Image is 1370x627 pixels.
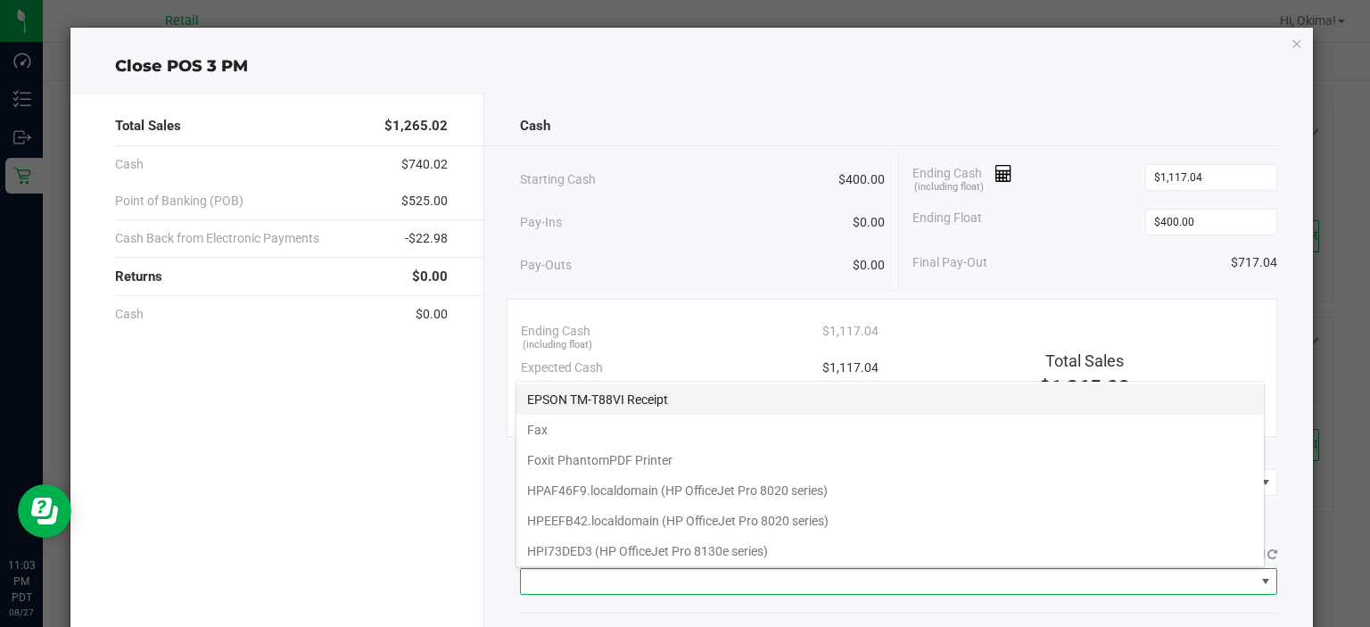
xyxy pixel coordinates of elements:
span: $0.00 [412,267,448,287]
span: -$22.98 [405,229,448,248]
span: $1,265.02 [1039,376,1130,399]
span: (including float) [914,180,984,195]
li: HPEEFB42.localdomain (HP OfficeJet Pro 8020 series) [516,506,1264,536]
span: Total Sales [115,116,181,136]
span: QZ Status: [1157,548,1277,561]
div: Close POS 3 PM [70,54,1314,78]
span: Ending Cash [521,322,590,341]
span: Cash [115,155,144,174]
span: $0.00 [416,305,448,324]
span: $740.02 [401,155,448,174]
span: $1,265.02 [384,116,448,136]
li: Foxit PhantomPDF Printer [516,445,1264,475]
span: Cash Back from Electronic Payments [115,229,319,248]
span: $400.00 [838,170,885,189]
span: $1,117.04 [822,322,879,341]
span: Total Sales [1045,351,1124,370]
span: Pay-Outs [520,256,572,275]
li: HPAF46F9.localdomain (HP OfficeJet Pro 8020 series) [516,475,1264,506]
span: $525.00 [401,192,448,210]
span: Pay-Ins [520,213,562,232]
span: Cash [115,305,144,324]
span: Ending Float [912,209,982,235]
span: Point of Banking (POB) [115,192,243,210]
span: $1,117.04 [822,359,879,377]
span: (including float) [523,338,592,353]
li: Fax [516,415,1264,445]
span: Connected [1210,548,1265,561]
span: Final Pay-Out [912,253,987,272]
li: EPSON TM-T88VI Receipt [516,384,1264,415]
span: Starting Cash [520,170,596,189]
span: $0.00 [853,256,885,275]
li: HPI73DED3 (HP OfficeJet Pro 8130e series) [516,536,1264,566]
div: Returns [115,258,449,296]
span: Ending Cash [912,164,1012,191]
span: $717.04 [1231,253,1277,272]
span: Cash [520,116,550,136]
span: $0.00 [853,213,885,232]
iframe: Resource center [18,484,71,538]
span: Expected Cash [521,359,603,377]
